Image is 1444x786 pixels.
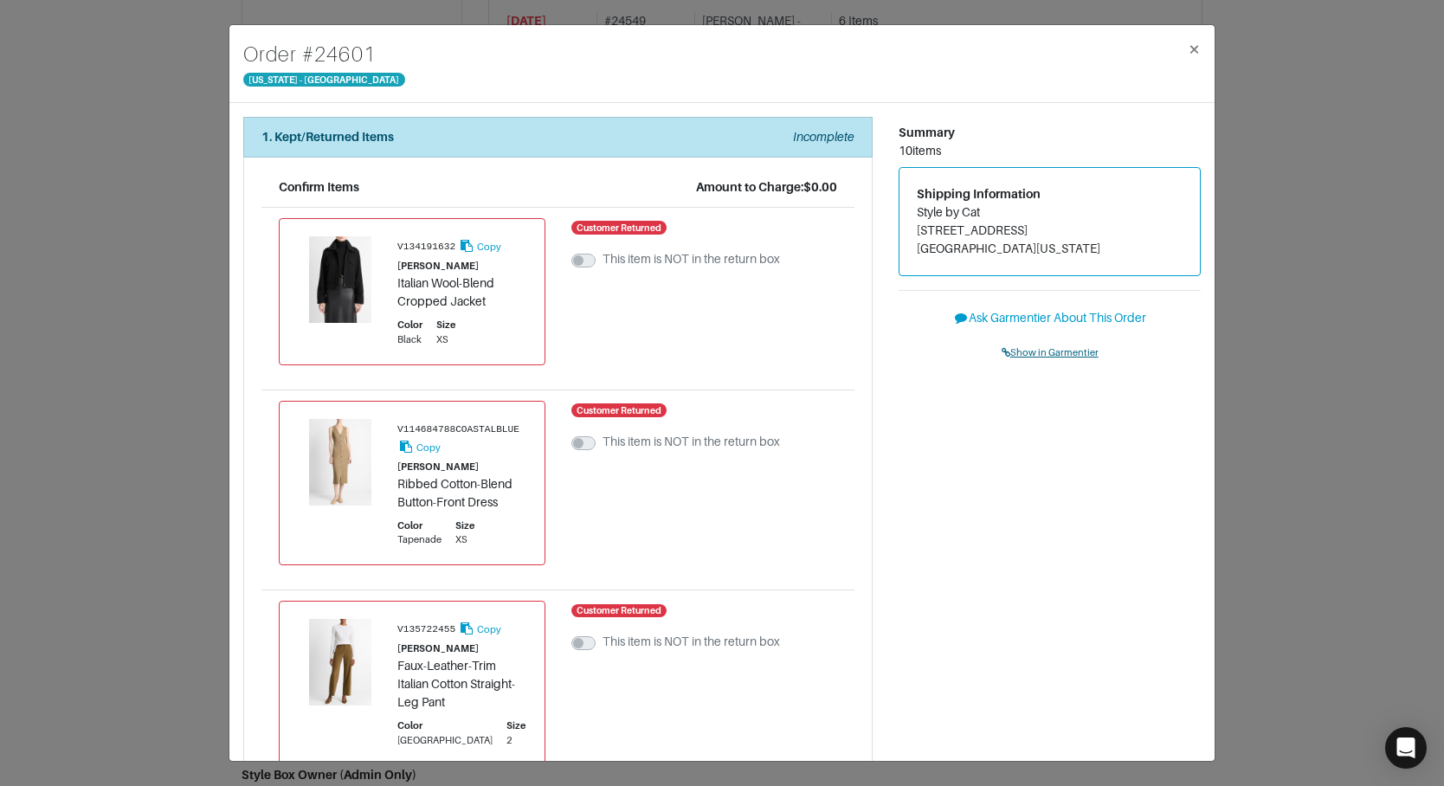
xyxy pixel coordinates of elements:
[477,242,501,252] small: Copy
[397,274,527,311] div: Italian Wool-Blend Cropped Jacket
[603,633,780,651] label: This item is NOT in the return box
[397,475,527,512] div: Ribbed Cotton-Blend Button-Front Dress
[397,519,442,533] div: Color
[297,619,384,705] img: Product
[793,130,854,144] em: Incomplete
[397,718,493,733] div: Color
[397,242,455,252] small: V134191632
[571,604,667,618] span: Customer Returned
[455,532,474,547] div: XS
[397,624,455,635] small: V135722455
[899,305,1201,332] button: Ask Garmentier About This Order
[1002,347,1099,358] span: Show in Garmentier
[917,187,1041,201] span: Shipping Information
[899,124,1201,142] div: Summary
[477,624,501,635] small: Copy
[603,433,780,451] label: This item is NOT in the return box
[506,718,525,733] div: Size
[397,318,422,332] div: Color
[243,39,405,70] h4: Order # 24601
[243,73,405,87] span: [US_STATE] - [GEOGRAPHIC_DATA]
[297,236,384,323] img: Product
[397,461,479,472] small: [PERSON_NAME]
[571,221,667,235] span: Customer Returned
[397,437,442,457] button: Copy
[397,733,493,748] div: [GEOGRAPHIC_DATA]
[899,142,1201,160] div: 10 items
[397,332,422,347] div: Black
[397,424,519,435] small: V114684788COASTALBLUE
[1385,727,1427,769] div: Open Intercom Messenger
[458,619,502,639] button: Copy
[603,250,780,268] label: This item is NOT in the return box
[899,338,1201,365] a: Show in Garmentier
[416,442,441,453] small: Copy
[455,519,474,533] div: Size
[1174,25,1215,74] button: Close
[917,203,1183,258] address: Style by Cat [STREET_ADDRESS] [GEOGRAPHIC_DATA][US_STATE]
[436,318,455,332] div: Size
[397,532,442,547] div: Tapenade
[458,236,502,256] button: Copy
[397,657,527,712] div: Faux-Leather-Trim Italian Cotton Straight-Leg Pant
[261,130,394,144] strong: 1. Kept/Returned Items
[436,332,455,347] div: XS
[1188,37,1201,61] span: ×
[279,178,359,196] div: Confirm Items
[571,403,667,417] span: Customer Returned
[397,643,479,654] small: [PERSON_NAME]
[397,261,479,271] small: [PERSON_NAME]
[506,733,525,748] div: 2
[297,419,384,506] img: Product
[696,178,837,196] div: Amount to Charge: $0.00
